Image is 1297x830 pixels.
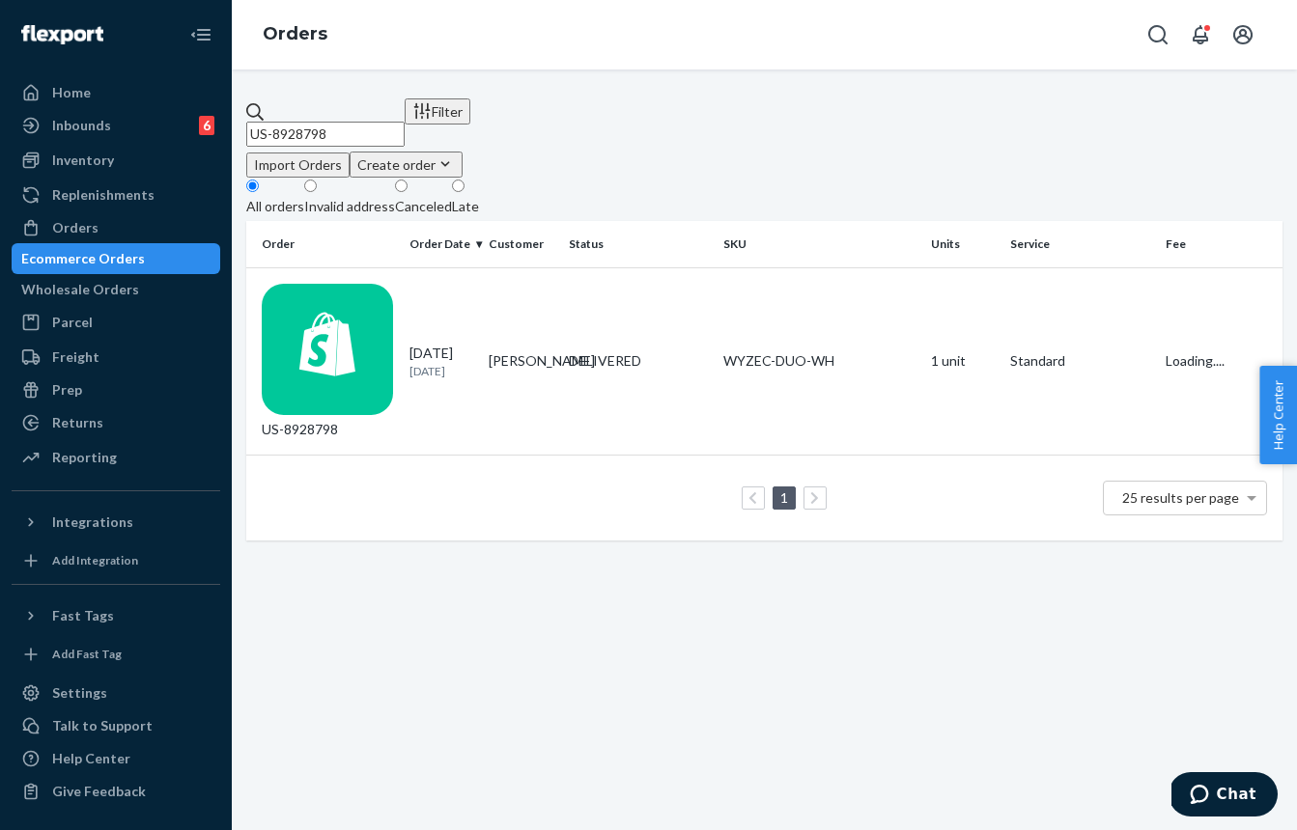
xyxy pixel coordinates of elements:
[12,743,220,774] a: Help Center
[52,716,153,735] div: Talk to Support
[247,7,343,63] ol: breadcrumbs
[12,442,220,473] a: Reporting
[923,221,1002,267] th: Units
[52,151,114,170] div: Inventory
[52,313,93,332] div: Parcel
[716,221,923,267] th: SKU
[923,267,1002,456] td: 1 unit
[409,344,473,379] div: [DATE]
[1158,221,1283,267] th: Fee
[304,197,395,216] div: Invalid address
[350,152,463,178] button: Create order
[21,249,145,268] div: Ecommerce Orders
[246,221,402,267] th: Order
[52,646,122,662] div: Add Fast Tag
[12,307,220,338] a: Parcel
[395,197,452,216] div: Canceled
[12,374,220,405] a: Prep
[1181,15,1220,54] button: Open notifications
[12,776,220,807] button: Give Feedback
[12,180,220,210] a: Replenishments
[1139,15,1177,54] button: Open Search Box
[1010,351,1150,371] p: Standard
[12,274,220,305] a: Wholesale Orders
[776,489,792,506] a: Page 1 is your current page
[12,639,220,670] a: Add Fast Tag
[263,23,327,44] a: Orders
[52,448,117,467] div: Reporting
[561,221,717,267] th: Status
[246,197,304,216] div: All orders
[409,363,473,379] p: [DATE]
[12,407,220,438] a: Returns
[402,221,481,267] th: Order Date
[405,98,470,124] button: Filter
[199,116,214,135] div: 6
[1259,366,1297,464] button: Help Center
[52,749,130,768] div: Help Center
[12,110,220,141] a: Inbounds6
[246,122,405,147] input: Search orders
[12,145,220,176] a: Inventory
[569,351,709,371] div: DELIVERED
[452,180,465,192] input: Late
[1158,267,1283,456] td: Loading....
[52,413,103,432] div: Returns
[52,83,91,102] div: Home
[12,545,220,576] a: Add Integration
[12,507,220,538] button: Integrations
[246,152,350,178] button: Import Orders
[723,351,916,371] div: WYZEC-DUO-WH
[52,552,138,568] div: Add Integration
[1002,221,1158,267] th: Service
[12,342,220,373] a: Freight
[1171,772,1278,820] iframe: Opens a widget where you can chat to one of our agents
[489,235,552,252] div: Customer
[182,15,220,54] button: Close Navigation
[12,243,220,274] a: Ecommerce Orders
[262,284,394,440] div: US-8928798
[12,212,220,243] a: Orders
[52,218,99,237] div: Orders
[21,25,103,44] img: Flexport logo
[12,600,220,631] button: Fast Tags
[246,180,259,192] input: All orders
[452,197,479,216] div: Late
[52,683,107,703] div: Settings
[52,116,111,135] div: Inbounds
[21,280,139,299] div: Wholesale Orders
[52,347,99,367] div: Freight
[481,267,560,456] td: [PERSON_NAME]
[304,180,317,192] input: Invalid address
[12,678,220,708] a: Settings
[12,77,220,108] a: Home
[52,512,133,532] div: Integrations
[52,185,155,205] div: Replenishments
[12,710,220,741] button: Talk to Support
[395,180,408,192] input: Canceled
[1224,15,1262,54] button: Open account menu
[52,380,82,400] div: Prep
[412,101,463,122] div: Filter
[52,782,146,801] div: Give Feedback
[52,606,114,625] div: Fast Tags
[357,154,455,175] div: Create order
[1122,489,1239,506] span: 25 results per page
